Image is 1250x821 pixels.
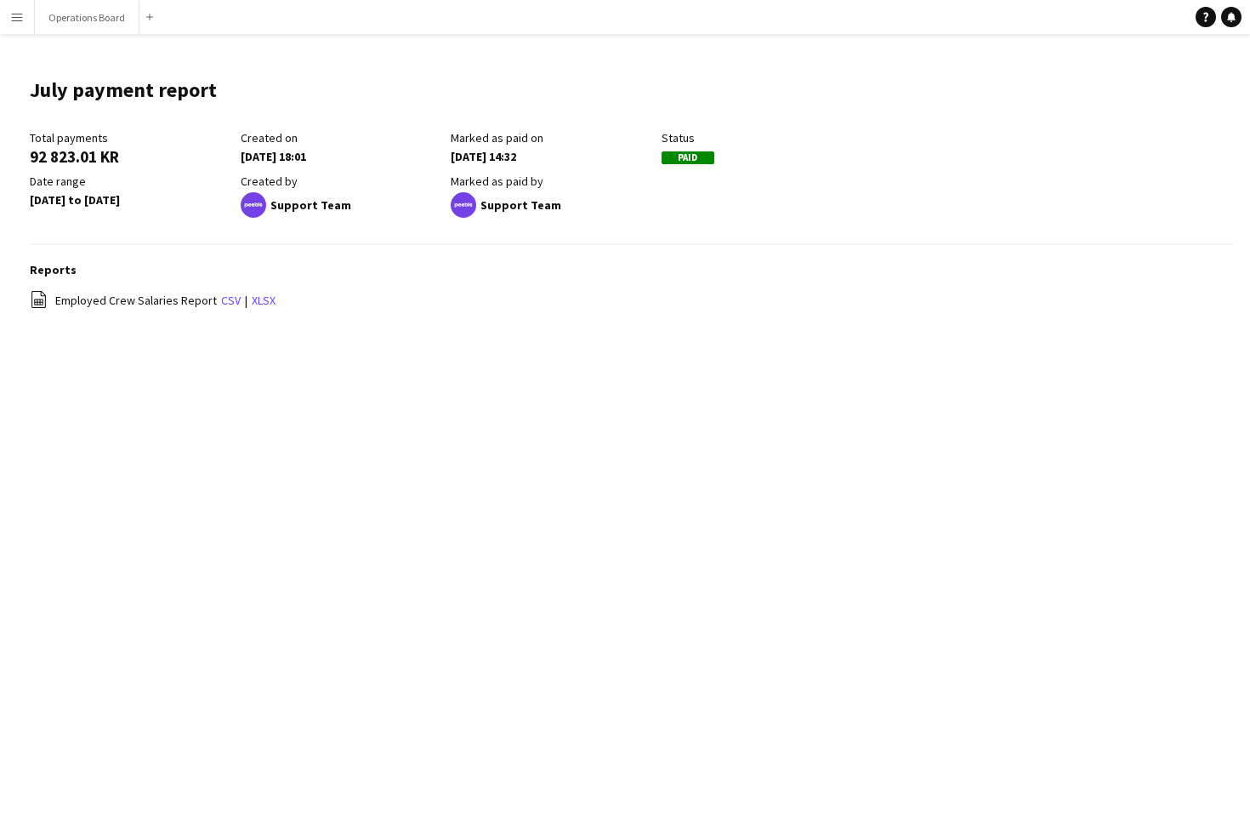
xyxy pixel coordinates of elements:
h1: July payment report [30,77,217,103]
div: Date range [30,174,232,189]
div: [DATE] 18:01 [241,149,443,164]
div: [DATE] 14:32 [451,149,653,164]
div: Support Team [451,192,653,218]
div: Status [662,130,864,145]
a: csv [221,293,241,308]
div: Created by [241,174,443,189]
div: Support Team [241,192,443,218]
span: Employed Crew Salaries Report [55,293,217,308]
a: xlsx [252,293,276,308]
div: Total payments [30,130,232,145]
div: Marked as paid by [451,174,653,189]
div: | [30,290,1233,311]
div: Created on [241,130,443,145]
div: [DATE] to [DATE] [30,192,232,208]
div: 92 823.01 KR [30,149,232,164]
button: Operations Board [35,1,139,34]
span: Paid [662,151,714,164]
div: Marked as paid on [451,130,653,145]
h3: Reports [30,262,1233,277]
